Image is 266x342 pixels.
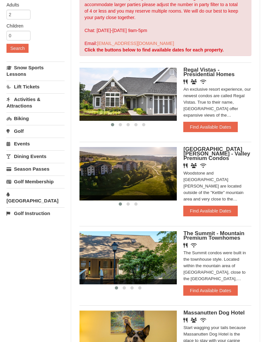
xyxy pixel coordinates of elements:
[183,170,251,203] div: Woodstone and [GEOGRAPHIC_DATA][PERSON_NAME] are located outside of the "Kettle" mountain area an...
[6,81,65,93] a: Lift Tickets
[6,23,60,29] label: Children
[183,310,245,316] span: Massanutten Dog Hotel
[183,67,235,78] span: Regal Vistas - Presidential Homes
[6,163,65,175] a: Season Passes
[6,44,29,53] button: Search
[183,231,244,241] span: The Summit - Mountain Premium Townhomes
[200,80,206,85] i: Wireless Internet (free)
[183,286,237,296] button: Find Available Dates
[6,94,65,112] a: Activities & Attractions
[191,243,197,248] i: Wireless Internet (free)
[6,208,65,220] a: Golf Instruction
[183,80,187,85] i: Restaurant
[183,164,187,168] i: Restaurant
[191,80,197,85] i: Banquet Facilities
[191,318,197,323] i: Banquet Facilities
[183,122,237,132] button: Find Available Dates
[183,318,187,323] i: Restaurant
[200,318,206,323] i: Wireless Internet (free)
[183,243,187,248] i: Restaurant
[191,164,197,168] i: Banquet Facilities
[183,250,251,282] div: The Summit condos were built in the townhouse style. Located within the mountain area of [GEOGRAP...
[6,138,65,150] a: Events
[183,206,237,216] button: Find Available Dates
[200,164,206,168] i: Wireless Internet (free)
[84,48,224,53] strong: Click the buttons below to find available dates for each property.
[6,125,65,137] a: Golf
[6,113,65,125] a: Biking
[6,2,60,8] label: Adults
[97,41,174,46] a: [EMAIL_ADDRESS][DOMAIN_NAME]
[183,86,251,119] div: An exclusive resort experience, our newest condos are called Regal Vistas. True to their name, [G...
[6,188,65,207] a: [GEOGRAPHIC_DATA]
[6,176,65,188] a: Golf Membership
[6,151,65,163] a: Dining Events
[6,62,65,80] a: Snow Sports Lessons
[183,146,250,162] span: [GEOGRAPHIC_DATA][PERSON_NAME] - Valley Premium Condos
